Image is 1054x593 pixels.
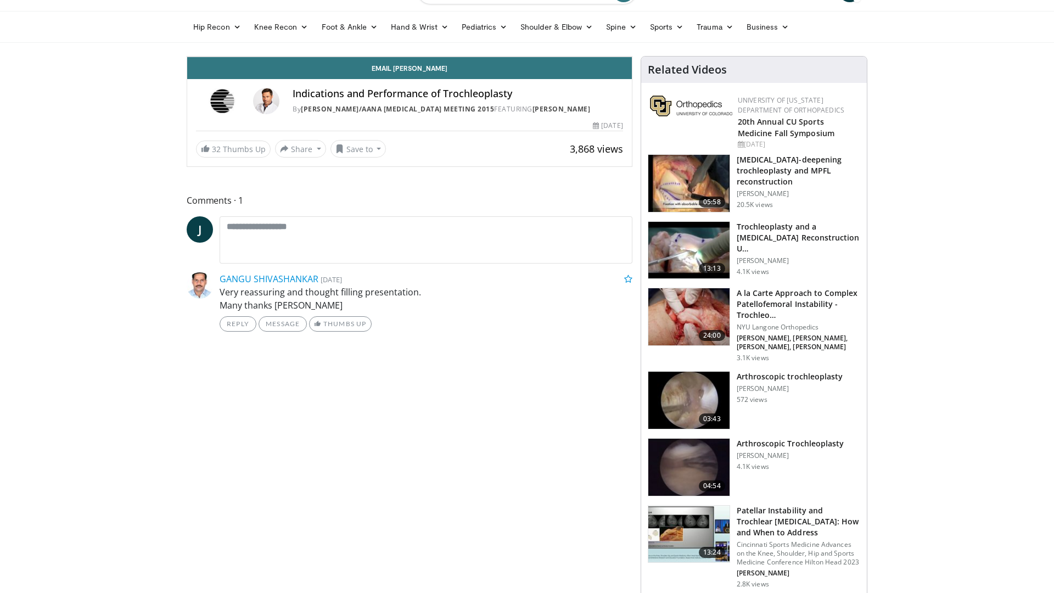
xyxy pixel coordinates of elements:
[737,354,769,362] p: 3.1K views
[220,273,318,285] a: GANGU SHIVASHANKAR
[648,505,860,589] a: 13:24 Patellar Instability and Trochlear [MEDICAL_DATA]: How and When to Address Cincinnati Sport...
[648,439,730,496] img: 38713_0000_3.png.150x105_q85_crop-smart_upscale.jpg
[570,142,623,155] span: 3,868 views
[699,263,725,274] span: 13:13
[737,323,860,332] p: NYU Langone Orthopedics
[648,155,730,212] img: XzOTlMlQSGUnbGTX4xMDoxOjB1O8AjAz_1.150x105_q85_crop-smart_upscale.jpg
[699,330,725,341] span: 24:00
[315,16,385,38] a: Foot & Ankle
[699,413,725,424] span: 03:43
[220,316,256,332] a: Reply
[187,193,632,208] span: Comments 1
[648,438,860,496] a: 04:54 Arthroscopic Trochleoplasty [PERSON_NAME] 4.1K views
[737,334,860,351] p: [PERSON_NAME], [PERSON_NAME], [PERSON_NAME], [PERSON_NAME]
[737,384,843,393] p: [PERSON_NAME]
[738,96,844,115] a: University of [US_STATE] Department of Orthopaedics
[650,96,732,116] img: 355603a8-37da-49b6-856f-e00d7e9307d3.png.150x105_q85_autocrop_double_scale_upscale_version-0.2.png
[187,57,632,79] a: Email [PERSON_NAME]
[220,286,632,312] p: Very reassuring and thought filling presentation. Many thanks [PERSON_NAME]
[330,140,386,158] button: Save to
[740,16,796,38] a: Business
[384,16,455,38] a: Hand & Wrist
[737,438,844,449] h3: Arthroscopic Trochleoplasty
[737,256,860,265] p: [PERSON_NAME]
[648,506,730,563] img: 11d744ea-0664-4a82-971b-bb8b7287a521.150x105_q85_crop-smart_upscale.jpg
[648,63,727,76] h4: Related Videos
[737,505,860,538] h3: Patellar Instability and Trochlear [MEDICAL_DATA]: How and When to Address
[187,16,248,38] a: Hip Recon
[737,462,769,471] p: 4.1K views
[737,221,860,254] h3: Trochleoplasty and a [MEDICAL_DATA] Reconstruction U…
[690,16,740,38] a: Trauma
[648,222,730,279] img: a5e982f3-ba03-4567-8932-7fe38be711ad.150x105_q85_crop-smart_upscale.jpg
[699,547,725,558] span: 13:24
[737,267,769,276] p: 4.1K views
[593,121,623,131] div: [DATE]
[187,272,213,299] img: Avatar
[321,275,342,284] small: [DATE]
[514,16,599,38] a: Shoulder & Elbow
[253,88,279,114] img: Avatar
[737,200,773,209] p: 20.5K views
[648,288,730,345] img: a90e2197-4edb-402e-9c66-3a2fbbd79a7e.jpg.150x105_q85_crop-smart_upscale.jpg
[643,16,691,38] a: Sports
[648,154,860,212] a: 05:58 [MEDICAL_DATA]-deepening trochleoplasty and MPFL reconstruction [PERSON_NAME] 20.5K views
[737,288,860,321] h3: A la Carte Approach to Complex Patellofemoral Instability - Trochleo…
[737,569,860,578] p: [PERSON_NAME]
[737,395,767,404] p: 572 views
[212,144,221,154] span: 32
[196,88,249,114] img: Metcalf/AANA Arthroscopic Surgery Meeting 2015
[275,140,326,158] button: Share
[737,451,844,460] p: [PERSON_NAME]
[187,216,213,243] a: J
[196,141,271,158] a: 32 Thumbs Up
[599,16,643,38] a: Spine
[737,371,843,382] h3: Arthroscopic trochleoplasty
[699,480,725,491] span: 04:54
[738,116,834,138] a: 20th Annual CU Sports Medicine Fall Symposium
[648,221,860,279] a: 13:13 Trochleoplasty and a [MEDICAL_DATA] Reconstruction U… [PERSON_NAME] 4.1K views
[648,372,730,429] img: 6581762a-d73e-4f67-b68b-ed2d5125c0ce.150x105_q85_crop-smart_upscale.jpg
[293,88,623,100] h4: Indications and Performance of Trochleoplasty
[248,16,315,38] a: Knee Recon
[737,154,860,187] h3: [MEDICAL_DATA]-deepening trochleoplasty and MPFL reconstruction
[737,540,860,567] p: Cincinnati Sports Medicine Advances on the Knee, Shoulder, Hip and Sports Medicine Conference Hil...
[301,104,494,114] a: [PERSON_NAME]/AANA [MEDICAL_DATA] Meeting 2015
[259,316,307,332] a: Message
[293,104,623,114] div: By FEATURING
[737,189,860,198] p: [PERSON_NAME]
[699,197,725,208] span: 05:58
[648,371,860,429] a: 03:43 Arthroscopic trochleoplasty [PERSON_NAME] 572 views
[738,139,858,149] div: [DATE]
[737,580,769,589] p: 2.8K views
[648,288,860,362] a: 24:00 A la Carte Approach to Complex Patellofemoral Instability - Trochleo… NYU Langone Orthopedi...
[309,316,371,332] a: Thumbs Up
[532,104,591,114] a: [PERSON_NAME]
[455,16,514,38] a: Pediatrics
